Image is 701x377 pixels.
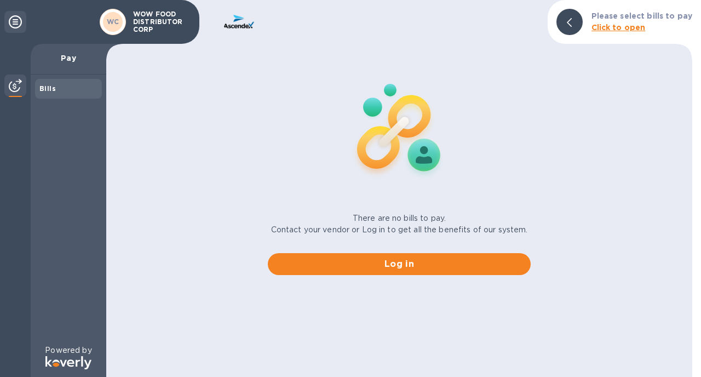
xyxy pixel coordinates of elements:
b: WC [107,18,119,26]
b: Bills [39,84,56,93]
p: Pay [39,53,97,64]
b: Click to open [591,23,646,32]
p: Powered by [45,345,91,356]
span: Log in [277,258,522,271]
p: WOW FOOD DISTRIBUTOR CORP [133,10,188,33]
button: Log in [268,253,531,275]
img: Logo [45,356,91,369]
b: Please select bills to pay [591,12,692,20]
p: There are no bills to pay. Contact your vendor or Log in to get all the benefits of our system. [271,213,528,236]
